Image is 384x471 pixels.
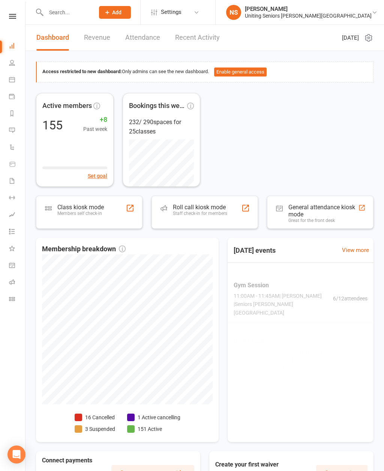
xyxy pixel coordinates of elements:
span: 11:00AM - 11:45AM | [PERSON_NAME] | Seniors [PERSON_NAME][GEOGRAPHIC_DATA] [234,292,333,317]
div: 232 / 290 spaces for 25 classes [129,117,194,136]
span: [DATE] [342,33,359,42]
button: Enable general access [214,67,267,76]
a: Calendar [9,72,26,89]
span: 12:00PM - 12:45PM | [PERSON_NAME] | Seniors [PERSON_NAME][GEOGRAPHIC_DATA] [234,347,333,372]
div: Class kiosk mode [57,204,104,211]
div: [PERSON_NAME] [245,6,372,12]
a: Attendance [125,25,160,51]
input: Search... [43,7,89,18]
a: Class kiosk mode [9,291,26,308]
span: Add [112,9,121,15]
span: 2 / 12 attendees [333,350,367,358]
a: Payments [9,89,26,106]
a: General attendance kiosk mode [9,258,26,274]
h3: Connect payments [42,457,111,464]
div: NS [226,5,241,20]
a: Revenue [84,25,110,51]
a: What's New [9,241,26,258]
div: Uniting Seniors [PERSON_NAME][GEOGRAPHIC_DATA] [245,12,372,19]
li: 151 Active [127,425,180,433]
li: 16 Cancelled [75,413,115,421]
a: Assessments [9,207,26,224]
span: Bookings this week [129,100,186,111]
span: 6 / 12 attendees [333,294,367,303]
li: 3 Suspended [75,425,115,433]
button: Set goal [88,172,107,180]
h3: [DATE] events [228,244,282,257]
a: Dashboard [36,25,69,51]
button: Add [99,6,131,19]
a: Recent Activity [175,25,220,51]
span: Active members [42,100,92,111]
a: People [9,55,26,72]
a: Roll call kiosk mode [9,274,26,291]
div: General attendance kiosk mode [288,204,358,218]
li: 1 Active cancelling [127,413,180,421]
span: Membership breakdown [42,244,126,255]
strong: Access restricted to new dashboard: [42,69,122,74]
a: Reports [9,106,26,123]
div: Staff check-in for members [173,211,227,216]
a: Dashboard [9,38,26,55]
div: Only admins can see the new dashboard. [42,67,367,76]
div: Members self check-in [57,211,104,216]
div: Great for the front desk [288,218,358,223]
span: Gym Session [234,280,333,290]
span: Past week [83,125,107,133]
span: Gym Session [234,336,333,346]
span: +8 [83,114,107,125]
div: Open Intercom Messenger [7,445,25,463]
div: 155 [42,119,63,131]
a: View more [342,246,369,255]
div: Roll call kiosk mode [173,204,227,211]
h3: Create your first waiver [215,461,316,468]
span: Settings [161,4,181,21]
a: Product Sales [9,156,26,173]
